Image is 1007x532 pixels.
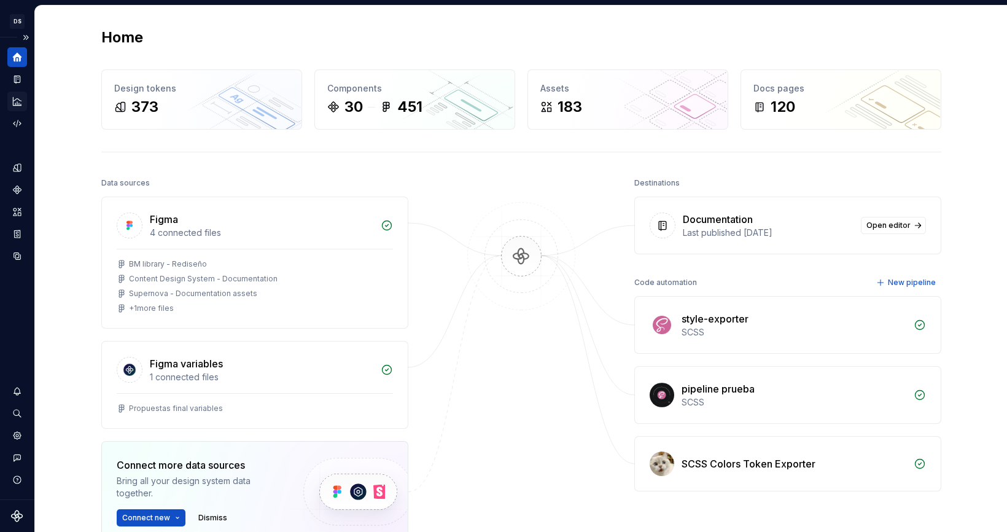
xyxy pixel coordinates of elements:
a: Documentation [7,69,27,89]
div: Bring all your design system data together. [117,475,282,499]
a: Design tokens373 [101,69,302,130]
a: Docs pages120 [741,69,941,130]
svg: Supernova Logo [11,510,23,522]
button: DS [2,8,32,34]
div: Figma variables [150,356,223,371]
a: Assets183 [527,69,728,130]
div: 373 [131,97,158,117]
a: Components [7,180,27,200]
a: Figma variables1 connected filesPropuestas final variables [101,341,408,429]
div: pipeline prueba [682,381,755,396]
div: Last published [DATE] [683,227,853,239]
div: Content Design System - Documentation [129,274,278,284]
div: Documentation [683,212,753,227]
div: Data sources [101,174,150,192]
div: SCSS [682,396,906,409]
div: style-exporter [682,311,748,326]
button: Dismiss [193,509,233,526]
div: + 1 more files [129,303,174,313]
div: Propuestas final variables [129,404,223,413]
a: Storybook stories [7,224,27,244]
a: Design tokens [7,158,27,178]
div: 120 [771,97,795,117]
div: Docs pages [753,82,928,95]
button: New pipeline [873,274,941,291]
div: 451 [397,97,422,117]
a: Figma4 connected filesBM library - RediseñoContent Design System - DocumentationSupernova - Docum... [101,197,408,329]
div: SCSS [682,326,906,338]
h2: Home [101,28,143,47]
a: Data sources [7,246,27,266]
div: Connect more data sources [117,458,282,472]
a: Analytics [7,92,27,111]
div: Destinations [634,174,680,192]
span: Open editor [866,221,911,230]
div: 4 connected files [150,227,373,239]
span: Connect new [122,513,170,523]
div: 30 [344,97,363,117]
a: Assets [7,202,27,222]
button: Contact support [7,448,27,467]
span: New pipeline [888,278,936,288]
div: Figma [150,212,178,227]
div: BM library - Rediseño [129,259,207,269]
a: Code automation [7,114,27,133]
div: Code automation [634,274,697,291]
div: 183 [558,97,582,117]
span: Dismiss [198,513,227,523]
div: Supernova - Documentation assets [129,289,257,299]
div: Design tokens [114,82,289,95]
a: Open editor [861,217,926,234]
button: Search ⌘K [7,404,27,423]
button: Notifications [7,381,27,401]
div: DS [10,14,25,29]
a: Home [7,47,27,67]
div: 1 connected files [150,371,373,383]
a: Components30451 [314,69,515,130]
div: Assets [540,82,715,95]
a: Settings [7,426,27,445]
div: Components [327,82,502,95]
div: SCSS Colors Token Exporter [682,456,815,471]
button: Connect new [117,509,185,526]
button: Expand sidebar [17,29,34,46]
